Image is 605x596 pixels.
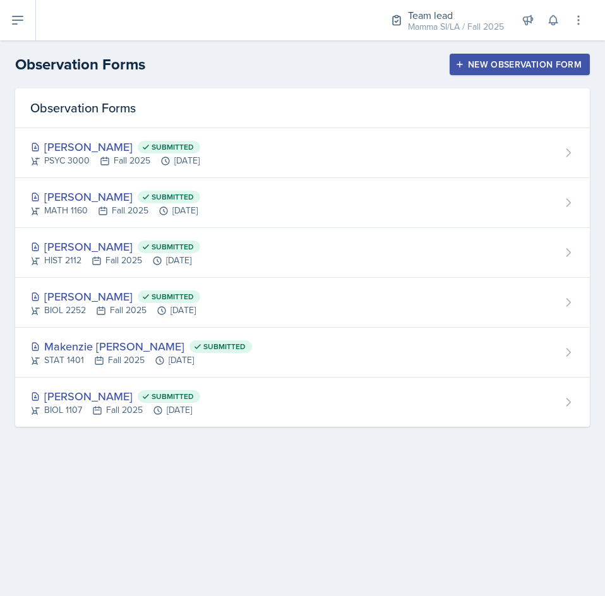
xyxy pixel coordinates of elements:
[30,354,252,367] div: STAT 1401 Fall 2025 [DATE]
[30,238,200,255] div: [PERSON_NAME]
[152,242,194,252] span: Submitted
[30,204,200,217] div: MATH 1160 Fall 2025 [DATE]
[408,20,504,33] div: Mamma SI/LA / Fall 2025
[152,391,194,402] span: Submitted
[152,142,194,152] span: Submitted
[203,342,246,352] span: Submitted
[30,188,200,205] div: [PERSON_NAME]
[30,154,200,167] div: PSYC 3000 Fall 2025 [DATE]
[450,54,590,75] button: New Observation Form
[30,338,252,355] div: Makenzie [PERSON_NAME]
[458,59,582,69] div: New Observation Form
[15,328,590,378] a: Makenzie [PERSON_NAME] Submitted STAT 1401Fall 2025[DATE]
[15,378,590,427] a: [PERSON_NAME] Submitted BIOL 1107Fall 2025[DATE]
[30,254,200,267] div: HIST 2112 Fall 2025 [DATE]
[30,138,200,155] div: [PERSON_NAME]
[408,8,504,23] div: Team lead
[15,128,590,178] a: [PERSON_NAME] Submitted PSYC 3000Fall 2025[DATE]
[152,192,194,202] span: Submitted
[15,178,590,228] a: [PERSON_NAME] Submitted MATH 1160Fall 2025[DATE]
[15,228,590,278] a: [PERSON_NAME] Submitted HIST 2112Fall 2025[DATE]
[30,304,200,317] div: BIOL 2252 Fall 2025 [DATE]
[152,292,194,302] span: Submitted
[15,278,590,328] a: [PERSON_NAME] Submitted BIOL 2252Fall 2025[DATE]
[30,388,200,405] div: [PERSON_NAME]
[30,288,200,305] div: [PERSON_NAME]
[30,403,200,417] div: BIOL 1107 Fall 2025 [DATE]
[15,88,590,128] div: Observation Forms
[15,53,145,76] h2: Observation Forms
